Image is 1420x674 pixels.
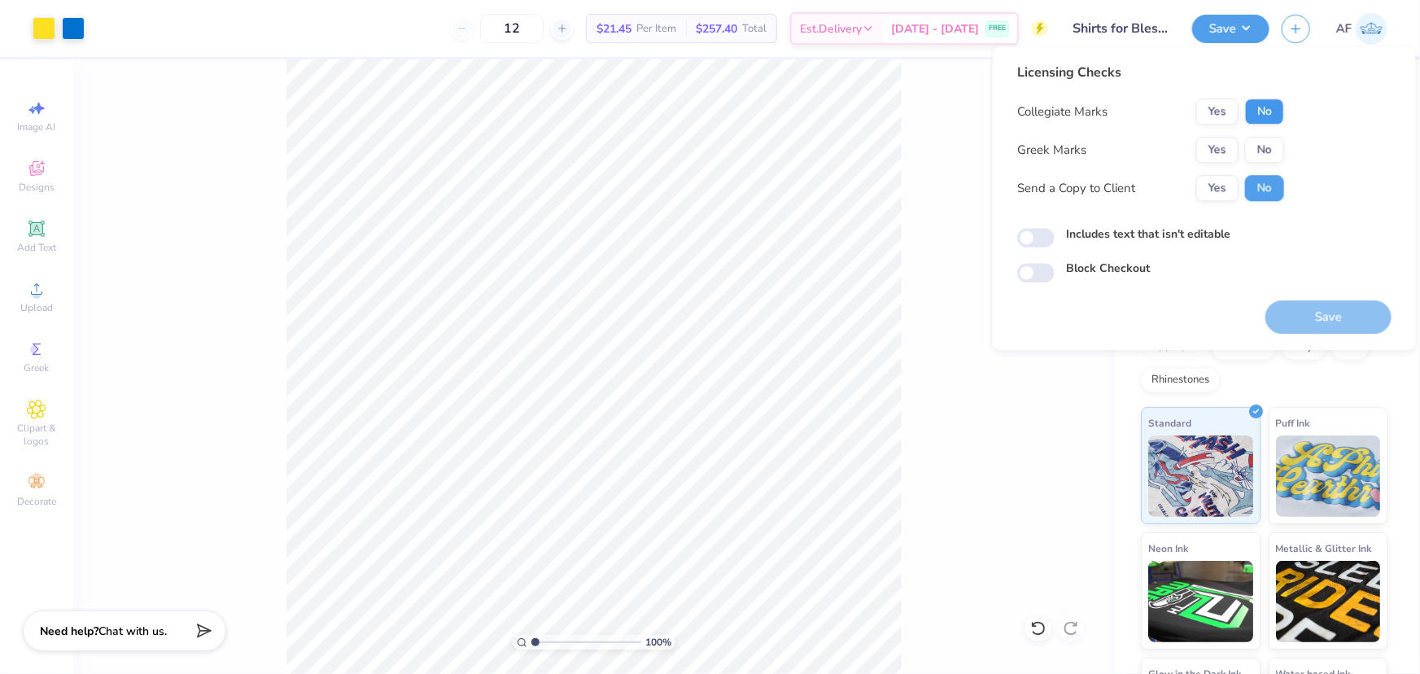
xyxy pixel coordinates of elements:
[17,495,56,508] span: Decorate
[1017,179,1135,198] div: Send a Copy to Client
[1356,13,1387,45] img: Ana Francesca Bustamante
[1192,15,1269,43] button: Save
[480,14,544,43] input: – –
[1276,561,1381,642] img: Metallic & Glitter Ink
[19,181,55,194] span: Designs
[40,624,98,639] strong: Need help?
[989,23,1006,34] span: FREE
[8,422,65,448] span: Clipart & logos
[17,241,56,254] span: Add Text
[1066,225,1230,243] label: Includes text that isn't editable
[645,635,671,650] span: 100 %
[1196,175,1239,201] button: Yes
[1148,561,1253,642] img: Neon Ink
[1017,103,1108,121] div: Collegiate Marks
[1017,63,1284,82] div: Licensing Checks
[1141,368,1220,392] div: Rhinestones
[596,20,631,37] span: $21.45
[1196,98,1239,125] button: Yes
[18,120,56,133] span: Image AI
[1060,12,1180,45] input: Untitled Design
[1066,260,1150,278] label: Block Checkout
[1148,435,1253,517] img: Standard
[1148,414,1191,431] span: Standard
[1276,435,1381,517] img: Puff Ink
[1336,20,1352,38] span: AF
[891,20,979,37] span: [DATE] - [DATE]
[1245,175,1284,201] button: No
[1196,137,1239,163] button: Yes
[1245,137,1284,163] button: No
[742,20,767,37] span: Total
[20,301,53,314] span: Upload
[1017,141,1086,160] div: Greek Marks
[1276,540,1372,557] span: Metallic & Glitter Ink
[1148,540,1188,557] span: Neon Ink
[1245,98,1284,125] button: No
[24,361,50,374] span: Greek
[1276,414,1310,431] span: Puff Ink
[1336,13,1387,45] a: AF
[636,20,676,37] span: Per Item
[98,624,167,639] span: Chat with us.
[800,20,862,37] span: Est. Delivery
[696,20,737,37] span: $257.40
